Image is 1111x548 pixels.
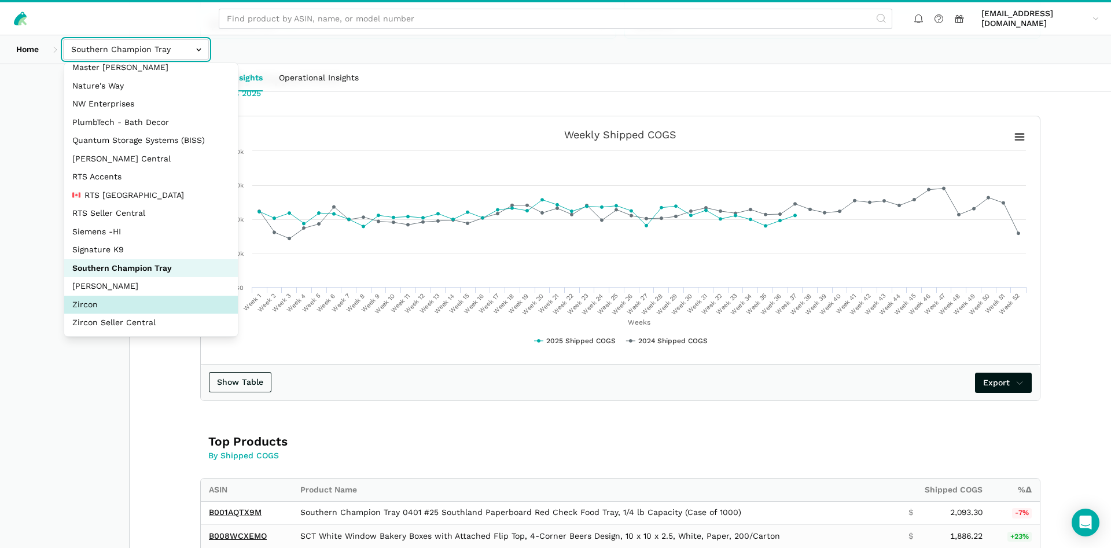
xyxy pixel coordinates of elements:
tspan: Week 22 [551,292,575,316]
th: ASIN [201,479,292,501]
tspan: Week 13 [418,292,442,315]
input: Find product by ASIN, name, or model number [219,9,892,29]
tspan: Week 19 [507,292,530,315]
p: By Shipped COGS [208,450,547,462]
tspan: Week 20 [521,292,545,317]
span: $ [908,531,913,542]
span: Export [983,377,1024,389]
a: B001AQTX9M [209,507,262,517]
tspan: Week 11 [389,292,411,314]
tspan: Week 27 [626,292,649,316]
button: Signature K9 [64,241,238,259]
button: RTS Seller Central [64,204,238,223]
tspan: Week 40 [818,292,843,317]
tspan: Week 42 [848,292,873,317]
div: Open Intercom Messenger [1072,509,1099,536]
tspan: Week 33 [715,292,738,316]
tspan: Week 47 [923,292,947,316]
span: $ [908,507,913,518]
tspan: Week 31 [686,292,709,315]
tspan: Week 25 [596,292,620,316]
button: Nature's Way [64,77,238,95]
button: Siemens -HI [64,223,238,241]
tspan: Week 29 [655,292,679,317]
tspan: Week 48 [937,292,962,317]
tspan: Week 26 [610,292,635,317]
th: %Δ [991,479,1040,501]
tspan: Week 15 [448,292,471,315]
a: Home [8,39,47,60]
span: 2,093.30 [950,507,983,518]
p: 2024 vs 2025 [208,87,547,100]
button: RTS [GEOGRAPHIC_DATA] [64,186,238,205]
tspan: Week 3 [271,292,292,314]
tspan: Week 51 [984,292,1007,315]
td: Southern Champion Tray 0401 #25 Southland Paperboard Red Check Food Tray, 1/4 lb Capacity (Case o... [292,501,901,525]
tspan: Weekly Shipped COGS [564,128,676,141]
tspan: Week 4 [285,292,307,314]
button: [PERSON_NAME] Central [64,150,238,168]
tspan: Week 18 [492,292,515,315]
tspan: Week 28 [640,292,664,317]
input: Southern Champion Tray [63,39,209,60]
tspan: Week 45 [893,292,917,317]
th: Product Name [292,479,901,501]
tspan: 2024 Shipped COGS [638,337,708,345]
tspan: Week 34 [729,292,753,317]
button: Southern Champion Tray [64,259,238,278]
a: Export [975,373,1032,393]
span: +23% [1007,532,1032,542]
button: RTS Accents [64,168,238,186]
tspan: Week 35 [745,292,768,316]
tspan: Week 12 [403,292,426,315]
button: PlumbTech - Bath Decor [64,113,238,132]
tspan: Weeks [628,318,650,326]
tspan: Week 50 [967,292,992,317]
span: -7% [1012,508,1032,518]
text: $0 [236,284,244,292]
tspan: Week 7 [330,292,352,314]
tspan: Week 41 [834,292,858,315]
tspan: Week 49 [952,292,976,317]
tspan: Week 23 [566,292,590,316]
tspan: Week 9 [360,292,381,314]
tspan: 2025 Shipped COGS [546,337,616,345]
button: Master [PERSON_NAME] [64,58,238,77]
a: [EMAIL_ADDRESS][DOMAIN_NAME] [977,6,1103,31]
h3: Top Products [208,433,547,450]
button: [PERSON_NAME] [64,277,238,296]
tspan: Week 6 [315,292,337,314]
button: Zircon Seller Central [64,314,238,332]
tspan: Week 46 [907,292,932,317]
a: B008WCXEMO [209,531,267,540]
tspan: Week 37 [774,292,798,316]
button: Quantum Storage Systems (BISS) [64,131,238,150]
tspan: Week 44 [878,292,902,317]
tspan: Week 38 [789,292,813,317]
button: NW Enterprises [64,95,238,113]
tspan: Week 39 [804,292,828,317]
tspan: Week 30 [669,292,694,317]
tspan: Week 17 [477,292,501,315]
tspan: Week 1 [242,292,262,312]
tspan: Week 43 [863,292,888,317]
a: Operational Insights [271,64,367,91]
tspan: Week 14 [433,292,456,315]
button: Zircon [64,296,238,314]
tspan: Week 24 [580,292,605,317]
th: Shipped COGS [900,479,990,501]
tspan: Week 36 [759,292,783,317]
tspan: Week 10 [373,292,396,315]
span: 1,886.22 [950,531,983,542]
tspan: Week 5 [301,292,322,314]
button: Show Table [209,372,271,392]
tspan: Week 52 [998,292,1021,316]
tspan: Week 32 [700,292,724,316]
tspan: Week 8 [345,292,366,314]
tspan: Week 16 [462,292,485,315]
tspan: Week 21 [537,292,560,315]
tspan: Week 2 [256,292,278,314]
span: [EMAIL_ADDRESS][DOMAIN_NAME] [981,9,1088,29]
